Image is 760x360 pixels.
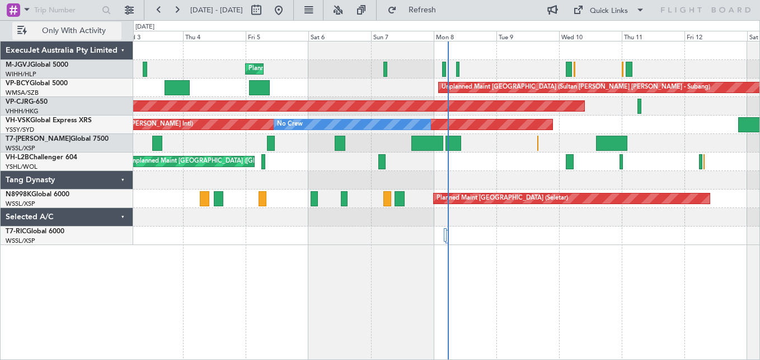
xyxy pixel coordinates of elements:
[399,6,446,14] span: Refresh
[6,62,68,68] a: M-JGVJGlobal 5000
[248,61,380,77] div: Planned Maint [GEOGRAPHIC_DATA] (Seletar)
[6,228,64,235] a: T7-RICGlobal 6000
[559,31,622,41] div: Wed 10
[6,99,48,105] a: VP-CJRG-650
[34,2,98,19] input: Trip Number
[135,22,154,32] div: [DATE]
[437,190,568,207] div: Planned Maint [GEOGRAPHIC_DATA] (Seletar)
[6,117,92,124] a: VH-VSKGlobal Express XRS
[382,1,449,19] button: Refresh
[6,70,36,79] a: WIHH/HLP
[308,31,371,41] div: Sat 6
[371,31,434,41] div: Sun 7
[6,228,26,235] span: T7-RIC
[183,31,246,41] div: Thu 4
[6,80,30,87] span: VP-BCY
[434,31,496,41] div: Mon 8
[6,80,68,87] a: VP-BCYGlobal 5000
[6,191,31,198] span: N8998K
[6,62,30,68] span: M-JGVJ
[6,154,29,161] span: VH-L2B
[29,27,118,35] span: Only With Activity
[6,136,109,142] a: T7-[PERSON_NAME]Global 7500
[6,191,69,198] a: N8998KGlobal 6000
[120,31,183,41] div: Wed 3
[6,237,35,245] a: WSSL/XSP
[6,200,35,208] a: WSSL/XSP
[190,5,243,15] span: [DATE] - [DATE]
[590,6,628,17] div: Quick Links
[6,117,30,124] span: VH-VSK
[622,31,684,41] div: Thu 11
[128,153,312,170] div: Unplanned Maint [GEOGRAPHIC_DATA] ([GEOGRAPHIC_DATA])
[442,79,710,96] div: Unplanned Maint [GEOGRAPHIC_DATA] (Sultan [PERSON_NAME] [PERSON_NAME] - Subang)
[6,126,34,134] a: YSSY/SYD
[277,116,303,133] div: No Crew
[684,31,747,41] div: Fri 12
[567,1,650,19] button: Quick Links
[496,31,559,41] div: Tue 9
[6,89,39,97] a: WMSA/SZB
[6,154,77,161] a: VH-L2BChallenger 604
[6,99,29,105] span: VP-CJR
[12,22,121,40] button: Only With Activity
[6,136,71,142] span: T7-[PERSON_NAME]
[6,163,37,171] a: YSHL/WOL
[6,107,39,116] a: VHHH/HKG
[246,31,308,41] div: Fri 5
[6,144,35,153] a: WSSL/XSP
